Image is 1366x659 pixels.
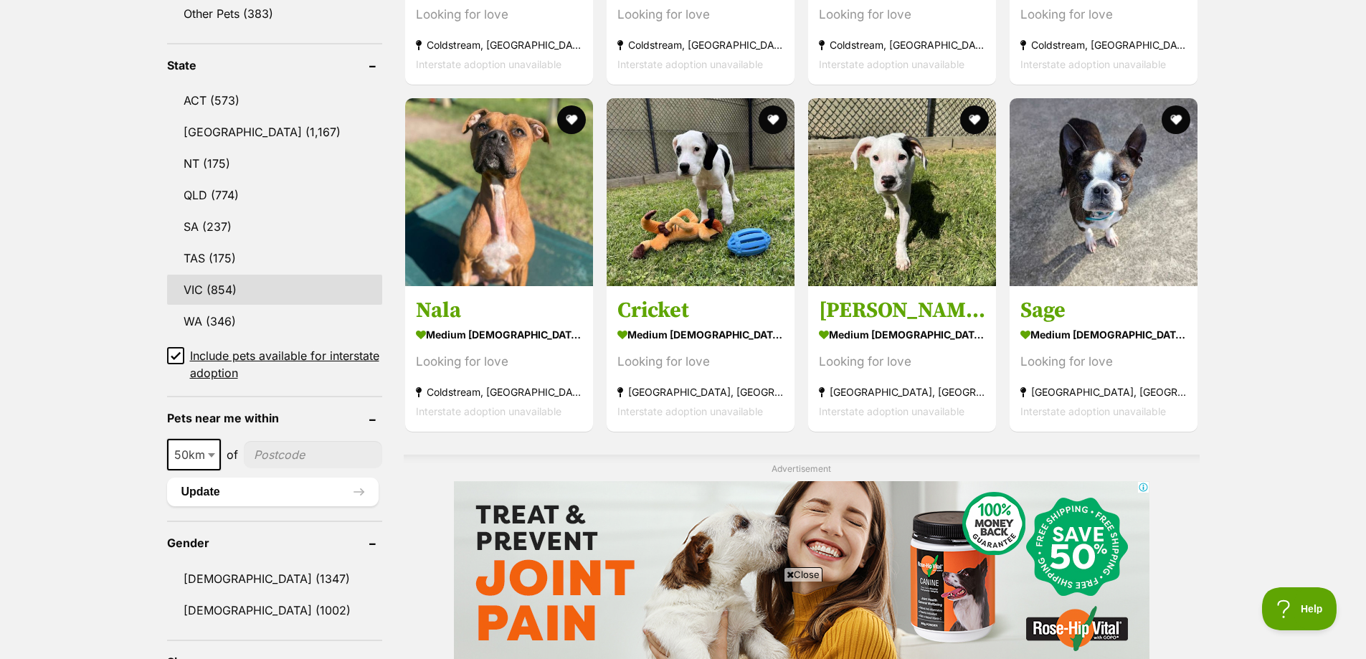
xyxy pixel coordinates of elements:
[617,324,784,345] strong: medium [DEMOGRAPHIC_DATA] Dog
[819,35,985,54] strong: Coldstream, [GEOGRAPHIC_DATA]
[808,286,996,432] a: [PERSON_NAME] medium [DEMOGRAPHIC_DATA] Dog Looking for love [GEOGRAPHIC_DATA], [GEOGRAPHIC_DATA]...
[960,105,989,134] button: favourite
[1020,382,1187,402] strong: [GEOGRAPHIC_DATA], [GEOGRAPHIC_DATA]
[416,352,582,371] div: Looking for love
[617,382,784,402] strong: [GEOGRAPHIC_DATA], [GEOGRAPHIC_DATA]
[819,382,985,402] strong: [GEOGRAPHIC_DATA], [GEOGRAPHIC_DATA]
[167,306,382,336] a: WA (346)
[819,324,985,345] strong: medium [DEMOGRAPHIC_DATA] Dog
[167,117,382,147] a: [GEOGRAPHIC_DATA] (1,167)
[1020,5,1187,24] div: Looking for love
[416,297,582,324] h3: Nala
[167,85,382,115] a: ACT (573)
[1162,105,1191,134] button: favourite
[617,35,784,54] strong: Coldstream, [GEOGRAPHIC_DATA]
[784,567,822,582] span: Close
[167,564,382,594] a: [DEMOGRAPHIC_DATA] (1347)
[227,446,238,463] span: of
[617,5,784,24] div: Looking for love
[759,105,787,134] button: favourite
[405,98,593,286] img: Nala - Staffordshire Bull Terrier Dog
[416,324,582,345] strong: medium [DEMOGRAPHIC_DATA] Dog
[167,243,382,273] a: TAS (175)
[416,382,582,402] strong: Coldstream, [GEOGRAPHIC_DATA]
[167,180,382,210] a: QLD (774)
[167,412,382,425] header: Pets near me within
[1020,324,1187,345] strong: medium [DEMOGRAPHIC_DATA] Dog
[819,58,964,70] span: Interstate adoption unavailable
[819,5,985,24] div: Looking for love
[169,445,219,465] span: 50km
[416,5,582,24] div: Looking for love
[1020,405,1166,417] span: Interstate adoption unavailable
[416,35,582,54] strong: Coldstream, [GEOGRAPHIC_DATA]
[617,405,763,417] span: Interstate adoption unavailable
[808,98,996,286] img: Pippin - Beagle x Irish Wolfhound Dog
[617,58,763,70] span: Interstate adoption unavailable
[244,441,382,468] input: postcode
[405,286,593,432] a: Nala medium [DEMOGRAPHIC_DATA] Dog Looking for love Coldstream, [GEOGRAPHIC_DATA] Interstate adop...
[167,536,382,549] header: Gender
[1020,58,1166,70] span: Interstate adoption unavailable
[617,297,784,324] h3: Cricket
[167,478,379,506] button: Update
[819,297,985,324] h3: [PERSON_NAME]
[416,405,561,417] span: Interstate adoption unavailable
[557,105,586,134] button: favourite
[416,58,561,70] span: Interstate adoption unavailable
[1020,35,1187,54] strong: Coldstream, [GEOGRAPHIC_DATA]
[819,405,964,417] span: Interstate adoption unavailable
[1010,98,1197,286] img: Sage - Boston Terrier Dog
[1262,587,1337,630] iframe: Help Scout Beacon - Open
[167,347,382,381] a: Include pets available for interstate adoption
[607,286,795,432] a: Cricket medium [DEMOGRAPHIC_DATA] Dog Looking for love [GEOGRAPHIC_DATA], [GEOGRAPHIC_DATA] Inter...
[336,587,1031,652] iframe: Advertisement
[617,352,784,371] div: Looking for love
[167,275,382,305] a: VIC (854)
[819,352,985,371] div: Looking for love
[167,595,382,625] a: [DEMOGRAPHIC_DATA] (1002)
[190,347,382,381] span: Include pets available for interstate adoption
[167,148,382,179] a: NT (175)
[167,439,221,470] span: 50km
[1020,352,1187,371] div: Looking for love
[167,59,382,72] header: State
[1020,297,1187,324] h3: Sage
[1010,286,1197,432] a: Sage medium [DEMOGRAPHIC_DATA] Dog Looking for love [GEOGRAPHIC_DATA], [GEOGRAPHIC_DATA] Intersta...
[607,98,795,286] img: Cricket - Beagle x Irish Wolfhound Dog
[167,212,382,242] a: SA (237)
